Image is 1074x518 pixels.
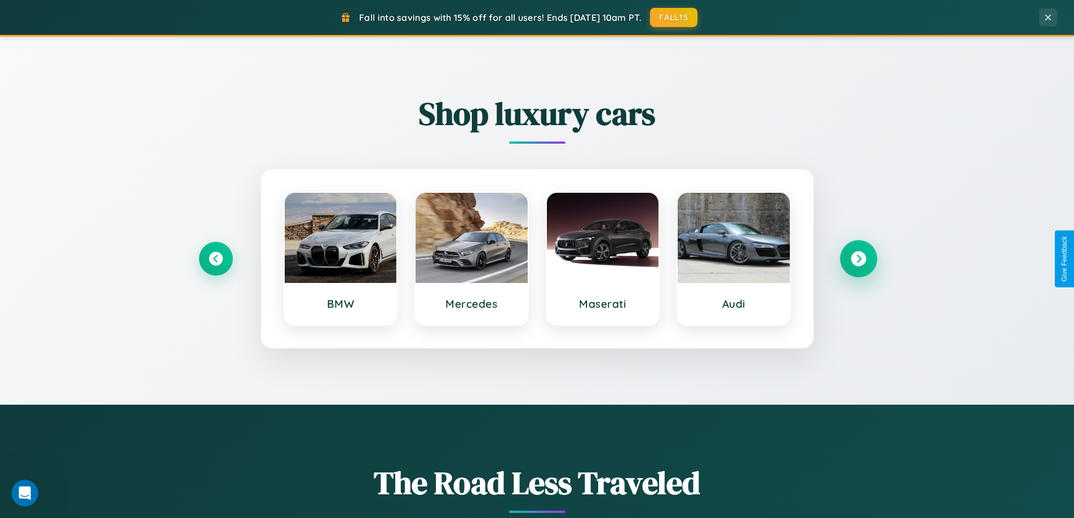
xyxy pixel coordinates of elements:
[689,297,779,311] h3: Audi
[359,12,642,23] span: Fall into savings with 15% off for all users! Ends [DATE] 10am PT.
[199,461,876,504] h1: The Road Less Traveled
[427,297,516,311] h3: Mercedes
[11,480,38,507] iframe: Intercom live chat
[558,297,648,311] h3: Maserati
[650,8,697,27] button: FALL15
[199,92,876,135] h2: Shop luxury cars
[296,297,386,311] h3: BMW
[1060,236,1068,282] div: Give Feedback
